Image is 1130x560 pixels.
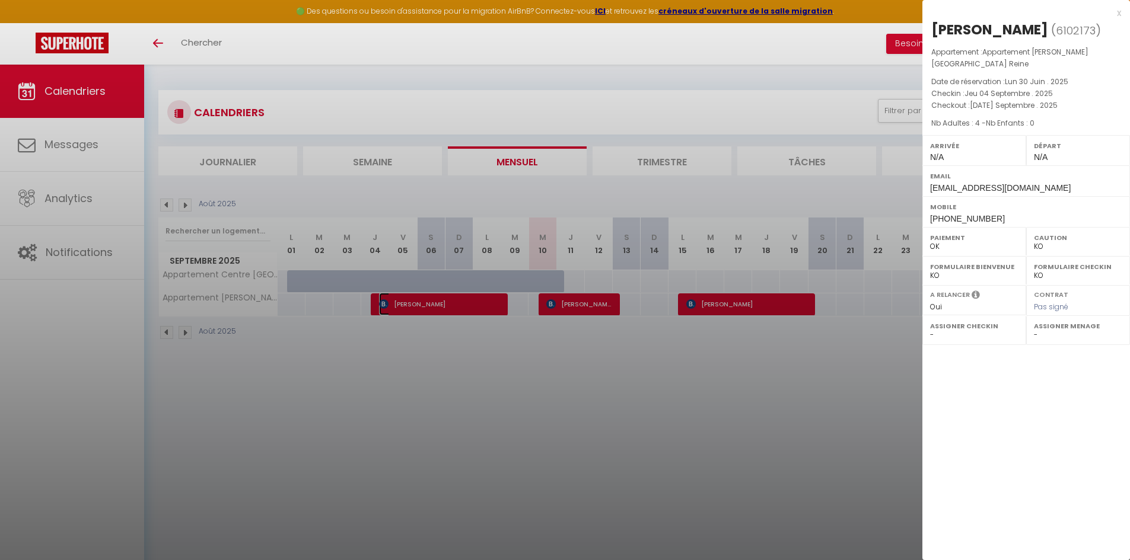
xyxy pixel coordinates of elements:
label: Mobile [930,201,1122,213]
span: Nb Enfants : 0 [986,118,1034,128]
label: Contrat [1034,290,1068,297]
i: Sélectionner OUI si vous souhaiter envoyer les séquences de messages post-checkout [972,290,980,303]
span: Nb Adultes : 4 - [931,118,1034,128]
span: Appartement [PERSON_NAME][GEOGRAPHIC_DATA] Reine [931,47,1088,69]
label: Assigner Checkin [930,320,1018,332]
p: Checkin : [931,88,1121,100]
span: [EMAIL_ADDRESS][DOMAIN_NAME] [930,183,1071,193]
label: Arrivée [930,140,1018,152]
span: Lun 30 Juin . 2025 [1005,76,1068,87]
span: [PHONE_NUMBER] [930,214,1005,223]
p: Checkout : [931,100,1121,111]
span: ( ) [1051,22,1101,39]
span: Jeu 04 Septembre . 2025 [965,88,1053,98]
p: Appartement : [931,46,1121,70]
span: N/A [930,152,944,162]
div: [PERSON_NAME] [931,20,1048,39]
label: Paiement [930,232,1018,244]
div: x [922,6,1121,20]
label: Formulaire Bienvenue [930,261,1018,273]
button: Ouvrir le widget de chat LiveChat [9,5,45,40]
label: A relancer [930,290,970,300]
span: Pas signé [1034,302,1068,312]
p: Date de réservation : [931,76,1121,88]
label: Caution [1034,232,1122,244]
label: Assigner Menage [1034,320,1122,332]
label: Départ [1034,140,1122,152]
iframe: Chat [1080,507,1121,551]
label: Formulaire Checkin [1034,261,1122,273]
span: N/A [1034,152,1048,162]
label: Email [930,170,1122,182]
span: [DATE] Septembre . 2025 [970,100,1058,110]
span: 6102173 [1056,23,1096,38]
